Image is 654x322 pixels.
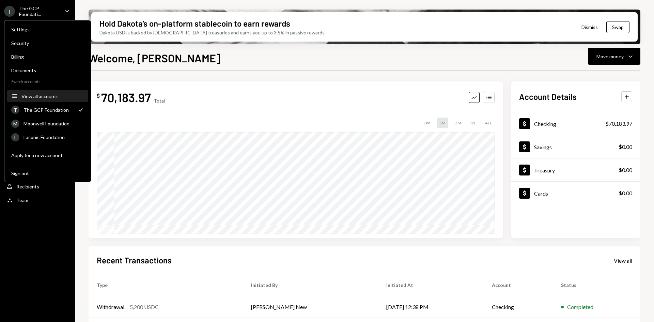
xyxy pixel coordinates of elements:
[378,296,484,318] td: [DATE] 12:38 PM
[154,98,165,104] div: Total
[97,92,100,99] div: $
[130,303,159,311] div: 5,200 USDC
[7,37,88,49] a: Security
[519,91,577,102] h2: Account Details
[534,167,555,173] div: Treasury
[19,5,59,17] div: The GCP Foundati...
[97,303,124,311] div: Withdrawal
[11,27,84,32] div: Settings
[101,90,151,105] div: 70,183.97
[588,48,640,65] button: Move money
[89,274,243,296] th: Type
[4,180,71,193] a: Recipients
[4,194,71,206] a: Team
[482,118,495,128] div: ALL
[11,67,84,73] div: Documents
[99,18,290,29] div: Hold Dakota’s on-platform stablecoin to earn rewards
[619,143,632,151] div: $0.00
[7,117,88,129] a: MMoonwell Foundation
[468,118,478,128] div: 1Y
[7,64,88,76] a: Documents
[421,118,433,128] div: 1W
[511,158,640,181] a: Treasury$0.00
[614,257,632,264] div: View all
[619,189,632,197] div: $0.00
[511,135,640,158] a: Savings$0.00
[24,121,84,126] div: Moonwell Foundation
[24,134,84,140] div: Laconic Foundation
[11,106,19,114] div: T
[11,120,19,128] div: M
[484,274,553,296] th: Account
[89,51,220,65] h1: Welcome, [PERSON_NAME]
[534,144,552,150] div: Savings
[16,197,28,203] div: Team
[243,296,378,318] td: [PERSON_NAME] New
[21,93,84,99] div: View all accounts
[437,118,448,128] div: 1M
[4,6,15,17] div: T
[7,90,88,103] button: View all accounts
[7,50,88,63] a: Billing
[553,274,640,296] th: Status
[567,303,593,311] div: Completed
[7,131,88,143] a: LLaconic Foundation
[11,152,84,158] div: Apply for a new account
[11,40,84,46] div: Security
[97,255,172,266] h2: Recent Transactions
[606,21,629,33] button: Swap
[243,274,378,296] th: Initiated By
[11,133,19,141] div: L
[596,53,624,60] div: Move money
[4,78,91,84] div: Switch accounts
[605,120,632,128] div: $70,183.97
[534,190,548,197] div: Cards
[511,182,640,204] a: Cards$0.00
[11,54,84,60] div: Billing
[534,121,556,127] div: Checking
[16,184,39,189] div: Recipients
[614,257,632,264] a: View all
[7,23,88,35] a: Settings
[378,274,484,296] th: Initiated At
[24,107,73,113] div: The GCP Foundation
[99,29,326,36] div: Dakota USD is backed by [DEMOGRAPHIC_DATA] treasuries and earns you up to 3.5% in passive rewards.
[484,296,553,318] td: Checking
[573,19,606,35] button: Dismiss
[11,170,84,176] div: Sign out
[7,149,88,162] button: Apply for a new account
[7,167,88,180] button: Sign out
[511,112,640,135] a: Checking$70,183.97
[452,118,464,128] div: 3M
[619,166,632,174] div: $0.00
